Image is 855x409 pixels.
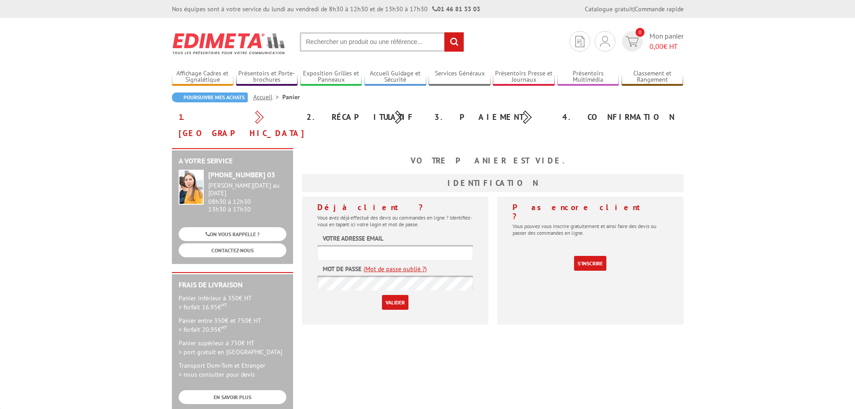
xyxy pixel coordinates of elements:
a: S'inscrire [574,256,606,271]
span: 0 [636,28,645,37]
a: Catalogue gratuit [585,5,633,13]
a: Exposition Grilles et Panneaux [300,70,362,84]
a: Services Généraux [429,70,491,84]
span: Mon panier [649,31,684,52]
strong: 01 46 81 33 03 [432,5,480,13]
a: Présentoirs et Porte-brochures [236,70,298,84]
input: Rechercher un produit ou une référence... [300,32,464,52]
h4: Pas encore client ? [513,203,668,221]
a: Présentoirs Presse et Journaux [493,70,555,84]
input: rechercher [444,32,464,52]
a: Affichage Cadres et Signalétique [172,70,234,84]
div: 08h30 à 12h30 13h30 à 17h30 [208,182,286,213]
img: Edimeta [172,27,286,60]
sup: HT [221,324,227,330]
img: devis rapide [600,36,610,47]
a: EN SAVOIR PLUS [179,390,286,404]
div: | [585,4,684,13]
p: Transport Dom-Tom et Etranger [179,361,286,379]
p: Panier supérieur à 750€ HT [179,339,286,356]
a: ON VOUS RAPPELLE ? [179,227,286,241]
a: Commande rapide [635,5,684,13]
div: 3. Paiement [428,109,556,125]
sup: HT [221,302,227,308]
img: devis rapide [626,36,639,47]
b: Votre panier est vide. [411,155,575,166]
div: 2. Récapitulatif [300,109,428,125]
h2: Frais de Livraison [179,281,286,289]
label: Mot de passe [323,264,361,273]
h2: A votre service [179,157,286,165]
li: Panier [282,92,300,101]
a: Présentoirs Multimédia [557,70,619,84]
div: [PERSON_NAME][DATE] au [DATE] [208,182,286,197]
strong: [PHONE_NUMBER] 03 [208,170,275,179]
label: Votre adresse email [323,234,383,243]
span: 0,00 [649,42,663,51]
p: Panier entre 350€ et 750€ HT [179,316,286,334]
a: Accueil Guidage et Sécurité [364,70,426,84]
p: Panier inférieur à 350€ HT [179,294,286,312]
div: 1. [GEOGRAPHIC_DATA] [172,109,300,141]
div: Nos équipes sont à votre service du lundi au vendredi de 8h30 à 12h30 et de 13h30 à 17h30 [172,4,480,13]
h3: Identification [302,174,684,192]
img: widget-service.jpg [179,170,204,205]
span: > forfait 16.95€ [179,303,227,311]
div: 4. Confirmation [556,109,684,125]
img: devis rapide [575,36,584,47]
a: (Mot de passe oublié ?) [364,264,427,273]
p: Vous pouvez vous inscrire gratuitement et ainsi faire des devis ou passer des commandes en ligne. [513,223,668,236]
span: > forfait 20.95€ [179,325,227,334]
a: Accueil [253,93,282,101]
span: € HT [649,41,684,52]
p: Vous avez déjà effectué des devis ou commandes en ligne ? Identifiez-vous en tapant ici votre log... [317,214,473,228]
a: devis rapide 0 Mon panier 0,00€ HT [620,31,684,52]
a: Classement et Rangement [622,70,684,84]
span: > nous consulter pour devis [179,370,255,378]
input: Valider [382,295,408,310]
span: > port gratuit en [GEOGRAPHIC_DATA] [179,348,282,356]
a: CONTACTEZ-NOUS [179,243,286,257]
a: Poursuivre mes achats [172,92,248,102]
h4: Déjà client ? [317,203,473,212]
